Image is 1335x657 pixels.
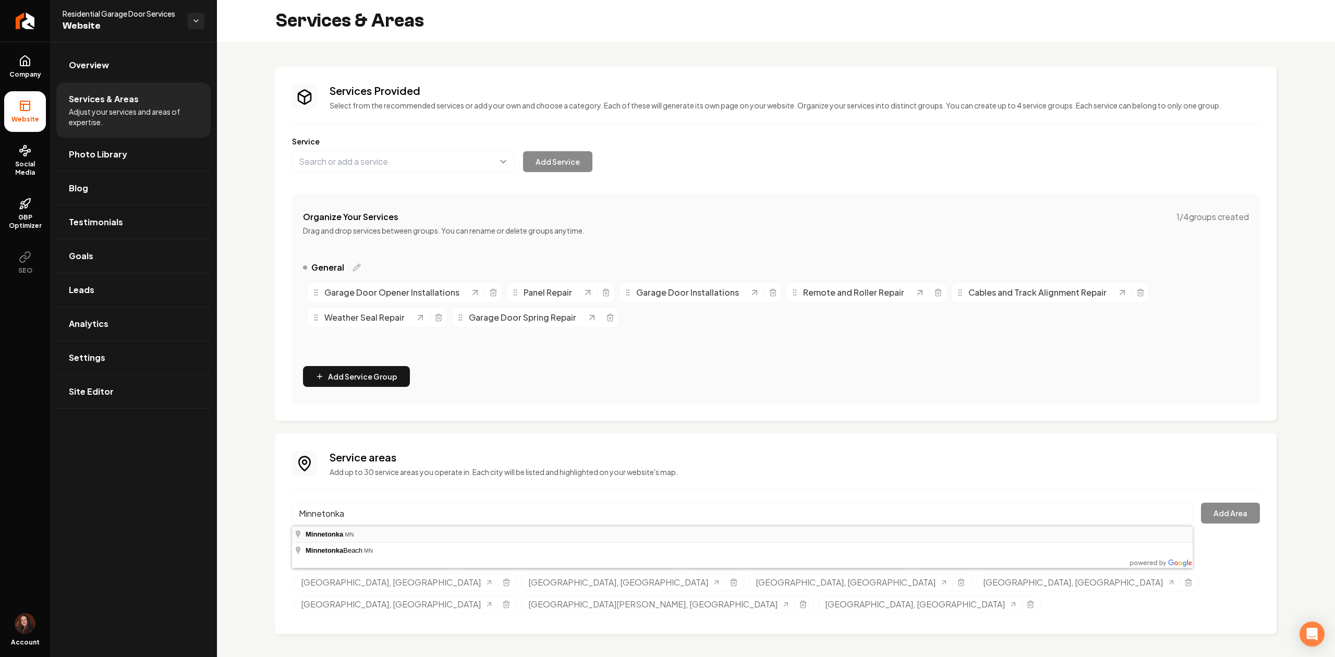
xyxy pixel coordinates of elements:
[524,286,572,299] span: Panel Repair
[16,13,35,29] img: Rebolt Logo
[56,205,211,239] a: Testimonials
[56,341,211,374] a: Settings
[364,547,373,554] span: MN
[469,311,576,324] span: Garage Door Spring Repair
[4,242,46,283] button: SEO
[330,83,1260,98] h3: Services Provided
[528,576,708,589] span: [GEOGRAPHIC_DATA], [GEOGRAPHIC_DATA]
[303,225,1249,236] p: Drag and drop services between groups. You can rename or delete groups anytime.
[56,239,211,273] a: Goals
[306,546,343,554] span: Minnetonka
[330,467,1260,477] p: Add up to 30 service areas you operate in. Each city will be listed and highlighted on your websi...
[294,552,1260,617] ul: Selected tags
[15,613,35,634] img: Delfina Cavallaro
[636,286,739,299] span: Garage Door Installations
[292,503,1193,525] input: Search for a city, county, or neighborhood...
[63,8,179,19] span: Residential Garage Door Services
[312,286,470,299] div: Garage Door Opener Installations
[324,286,459,299] span: Garage Door Opener Installations
[956,286,1117,299] div: Cables and Track Alignment Repair
[275,10,424,31] h2: Services & Areas
[1176,211,1249,223] span: 1 / 4 groups created
[303,366,410,387] button: Add Service Group
[528,598,790,611] a: [GEOGRAPHIC_DATA][PERSON_NAME], [GEOGRAPHIC_DATA]
[69,318,108,330] span: Analytics
[15,613,35,634] button: Open user button
[983,576,1175,589] a: [GEOGRAPHIC_DATA], [GEOGRAPHIC_DATA]
[4,189,46,238] a: GBP Optimizer
[69,182,88,194] span: Blog
[983,576,1163,589] span: [GEOGRAPHIC_DATA], [GEOGRAPHIC_DATA]
[330,100,1260,111] p: Select from the recommended services or add your own and choose a category. Each of these will ge...
[324,311,405,324] span: Weather Seal Repair
[301,598,493,611] a: [GEOGRAPHIC_DATA], [GEOGRAPHIC_DATA]
[69,385,114,398] span: Site Editor
[4,46,46,87] a: Company
[301,576,493,589] a: [GEOGRAPHIC_DATA], [GEOGRAPHIC_DATA]
[756,576,936,589] span: [GEOGRAPHIC_DATA], [GEOGRAPHIC_DATA]
[825,598,1017,611] a: [GEOGRAPHIC_DATA], [GEOGRAPHIC_DATA]
[56,375,211,408] a: Site Editor
[69,106,198,127] span: Adjust your services and areas of expertise.
[301,598,481,611] span: [GEOGRAPHIC_DATA], [GEOGRAPHIC_DATA]
[311,261,344,274] span: General
[69,59,109,71] span: Overview
[312,311,415,324] div: Weather Seal Repair
[69,250,93,262] span: Goals
[69,351,105,364] span: Settings
[4,213,46,230] span: GBP Optimizer
[56,138,211,171] a: Photo Library
[330,450,1260,465] h3: Service areas
[528,598,778,611] span: [GEOGRAPHIC_DATA][PERSON_NAME], [GEOGRAPHIC_DATA]
[791,286,915,299] div: Remote and Roller Repair
[56,307,211,340] a: Analytics
[301,576,481,589] span: [GEOGRAPHIC_DATA], [GEOGRAPHIC_DATA]
[11,638,40,647] span: Account
[528,576,721,589] a: [GEOGRAPHIC_DATA], [GEOGRAPHIC_DATA]
[292,136,1260,147] label: Service
[1300,622,1325,647] div: Abrir Intercom Messenger
[69,148,127,161] span: Photo Library
[69,216,123,228] span: Testimonials
[303,211,398,223] h4: Organize Your Services
[69,284,94,296] span: Leads
[756,576,948,589] a: [GEOGRAPHIC_DATA], [GEOGRAPHIC_DATA]
[56,48,211,82] a: Overview
[345,531,354,538] span: MN
[803,286,904,299] span: Remote and Roller Repair
[511,286,582,299] div: Panel Repair
[968,286,1107,299] span: Cables and Track Alignment Repair
[456,311,587,324] div: Garage Door Spring Repair
[4,160,46,177] span: Social Media
[306,546,364,554] span: Beach
[56,172,211,205] a: Blog
[69,93,139,105] span: Services & Areas
[7,115,43,124] span: Website
[624,286,749,299] div: Garage Door Installations
[63,19,179,33] span: Website
[5,70,45,79] span: Company
[56,273,211,307] a: Leads
[14,266,37,275] span: SEO
[825,598,1005,611] span: [GEOGRAPHIC_DATA], [GEOGRAPHIC_DATA]
[4,136,46,185] a: Social Media
[306,530,343,538] span: Minnetonka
